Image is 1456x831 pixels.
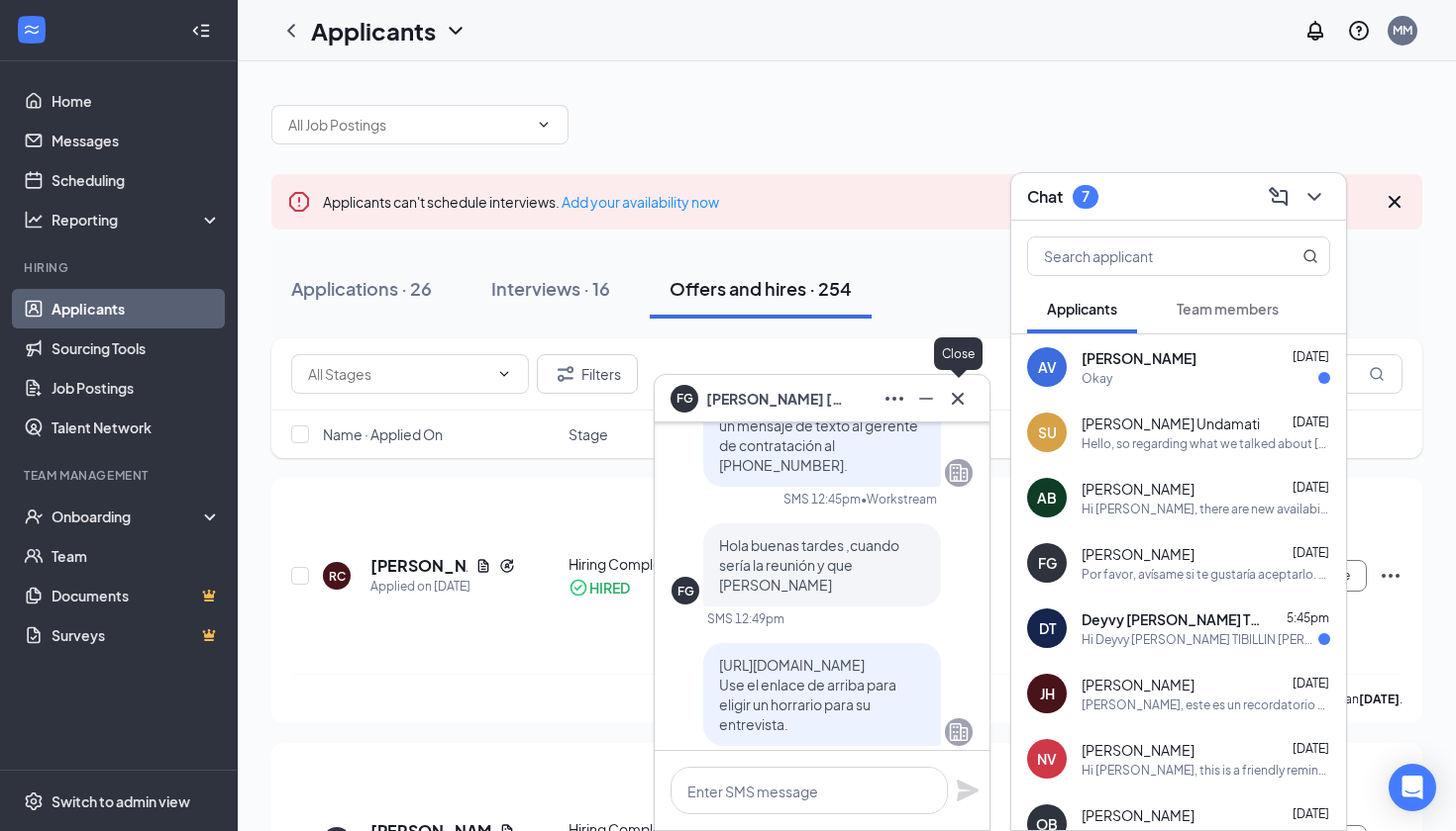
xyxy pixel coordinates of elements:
[1082,544,1195,564] span: [PERSON_NAME]
[52,791,190,811] div: Switch to admin view
[491,276,610,301] div: Interviews · 16
[323,193,719,211] span: Applicants can't schedule interviews.
[370,555,468,577] h5: [PERSON_NAME]
[52,210,222,230] div: Reporting
[537,354,638,394] button: Filter Filters
[1263,181,1295,213] button: ComposeMessage
[1037,488,1057,508] div: AB
[1347,19,1371,43] svg: QuestionInfo
[879,383,910,415] button: Ellipses
[1303,19,1327,43] svg: Notifications
[52,368,221,408] a: Job Postings
[1393,22,1412,39] div: MM
[311,14,436,47] h1: Applicants
[1037,749,1057,769] div: NV
[287,190,311,214] svg: Error
[562,193,719,211] a: Add your availability now
[52,289,221,328] a: Applicants
[52,536,221,576] a: Team
[1082,348,1196,368] span: [PERSON_NAME]
[1082,435,1330,452] div: Hello, so regarding what we talked about [DATE] I am still figuring out my class schedule for thi...
[308,363,488,385] input: All Stages
[1082,188,1090,205] div: 7
[475,558,491,574] svg: Document
[191,21,211,41] svg: Collapse
[1389,764,1436,811] div: Open Intercom Messenger
[1082,740,1195,760] span: [PERSON_NAME]
[24,467,217,484] div: Team Management
[883,387,906,411] svg: Ellipses
[1082,696,1330,713] div: [PERSON_NAME], este es un recordatorio amistoso. Su entrevista con [DEMOGRAPHIC_DATA]-fil-A para ...
[910,383,942,415] button: Minimize
[1383,190,1406,214] svg: Cross
[1082,609,1260,629] span: Deyvy [PERSON_NAME] TIBILLIN [PERSON_NAME]
[24,259,217,276] div: Hiring
[1082,370,1112,387] div: Okay
[1082,414,1260,433] span: [PERSON_NAME] Undamati
[861,491,937,508] span: • Workstream
[1082,566,1330,583] div: Por favor, avísame si te gustaría aceptarlo. De ser así, te enviaré la documentación. Nos gustarí...
[677,583,694,600] div: FG
[329,568,346,585] div: RC
[52,615,221,655] a: SurveysCrown
[1293,349,1329,364] span: [DATE]
[1293,806,1329,821] span: [DATE]
[1299,181,1330,213] button: ChevronDown
[554,362,577,386] svg: Filter
[569,424,608,444] span: Stage
[52,160,221,200] a: Scheduling
[670,276,852,301] div: Offers and hires · 254
[942,383,974,415] button: Cross
[1038,422,1057,442] div: SU
[52,121,221,160] a: Messages
[1040,684,1055,703] div: JH
[1287,610,1329,625] span: 5:45pm
[1359,692,1400,706] b: [DATE]
[323,424,443,444] span: Name · Applied On
[1293,480,1329,495] span: [DATE]
[370,577,515,597] div: Applied on [DATE]
[1177,300,1279,318] span: Team members
[499,558,515,574] svg: Reapply
[719,536,899,594] span: Hola buenas tardes ,cuando sería la reunión y que [PERSON_NAME]
[536,117,552,133] svg: ChevronDown
[589,578,630,598] div: HIRED
[24,791,44,811] svg: Settings
[914,387,938,411] svg: Minimize
[1379,564,1403,588] svg: Ellipses
[1293,676,1329,691] span: [DATE]
[52,507,204,526] div: Onboarding
[1027,186,1063,208] h3: Chat
[947,461,971,485] svg: Company
[719,656,896,733] span: [URL][DOMAIN_NAME] Use el enlace de arriba para eligir un horrario para su entrevista.
[569,554,744,574] div: Hiring Complete
[1293,415,1329,429] span: [DATE]
[946,387,970,411] svg: Cross
[706,388,845,410] span: [PERSON_NAME] [PERSON_NAME]
[291,276,432,301] div: Applications · 26
[444,19,468,43] svg: ChevronDown
[52,576,221,615] a: DocumentsCrown
[1082,675,1195,694] span: [PERSON_NAME]
[24,507,44,526] svg: UserCheck
[1082,479,1195,499] span: [PERSON_NAME]
[1082,805,1195,825] span: [PERSON_NAME]
[1267,185,1291,209] svg: ComposeMessage
[1082,762,1330,779] div: Hi [PERSON_NAME], this is a friendly reminder. Your interview with [DEMOGRAPHIC_DATA]-fil-A for $...
[52,328,221,368] a: Sourcing Tools
[1038,553,1057,573] div: FG
[956,779,980,802] svg: Plane
[52,81,221,121] a: Home
[52,408,221,447] a: Talent Network
[24,210,44,230] svg: Analysis
[947,720,971,744] svg: Company
[1293,741,1329,756] span: [DATE]
[783,491,861,508] div: SMS 12:45pm
[1302,185,1326,209] svg: ChevronDown
[934,337,983,370] div: Close
[569,578,588,598] svg: CheckmarkCircle
[496,366,512,382] svg: ChevronDown
[279,19,303,43] svg: ChevronLeft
